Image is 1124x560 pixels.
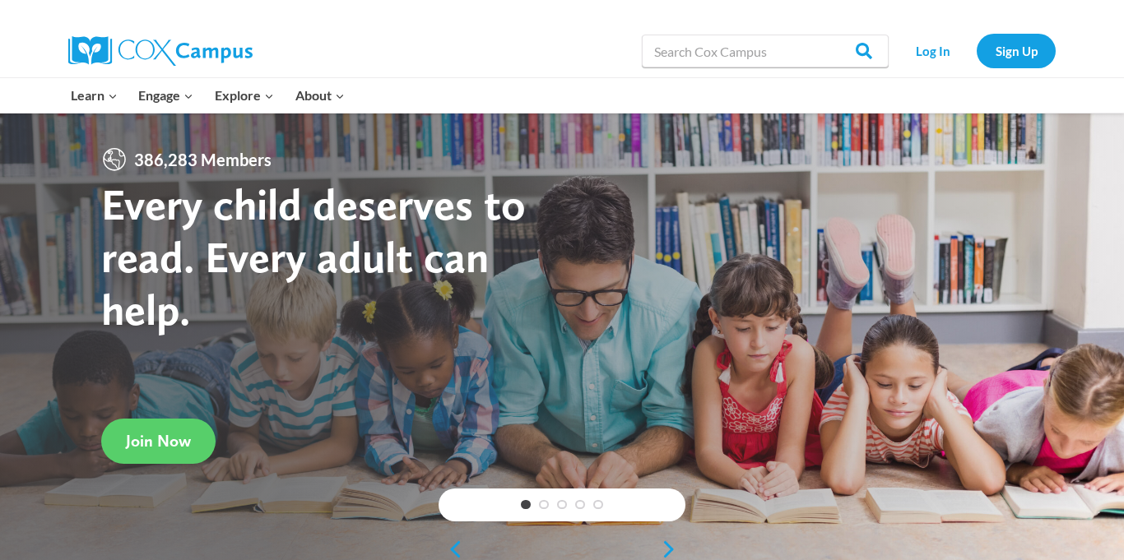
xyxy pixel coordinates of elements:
[593,500,603,510] a: 5
[897,34,1056,67] nav: Secondary Navigation
[138,85,193,106] span: Engage
[575,500,585,510] a: 4
[642,35,889,67] input: Search Cox Campus
[897,34,968,67] a: Log In
[215,85,274,106] span: Explore
[60,78,355,113] nav: Primary Navigation
[126,431,191,451] span: Join Now
[68,36,253,66] img: Cox Campus
[439,539,463,559] a: previous
[539,500,549,510] a: 2
[128,146,278,173] span: 386,283 Members
[101,419,216,464] a: Join Now
[557,500,567,510] a: 3
[977,34,1056,67] a: Sign Up
[661,539,685,559] a: next
[521,500,531,510] a: 1
[71,85,118,106] span: Learn
[295,85,345,106] span: About
[101,178,526,335] strong: Every child deserves to read. Every adult can help.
